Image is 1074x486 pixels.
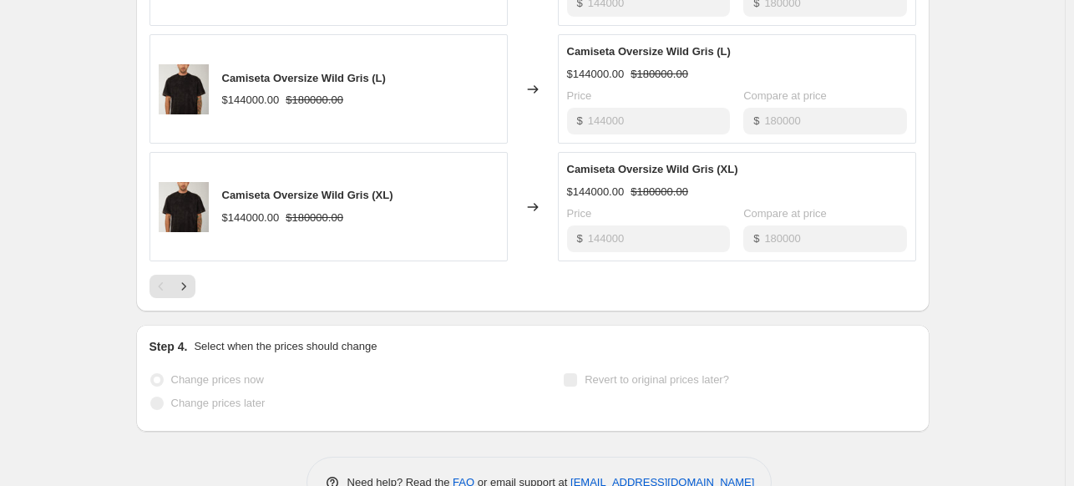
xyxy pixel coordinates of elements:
div: $144000.00 [567,184,625,200]
img: Black21ECOM_1672_80x.jpg [159,182,209,232]
span: Price [567,207,592,220]
span: $ [753,114,759,127]
div: $144000.00 [222,210,280,226]
span: Revert to original prices later? [585,373,729,386]
nav: Pagination [149,275,195,298]
strike: $180000.00 [286,92,343,109]
div: $144000.00 [222,92,280,109]
strike: $180000.00 [286,210,343,226]
strike: $180000.00 [631,66,688,83]
span: Compare at price [743,207,827,220]
span: Change prices later [171,397,266,409]
span: Change prices now [171,373,264,386]
span: $ [577,232,583,245]
strike: $180000.00 [631,184,688,200]
span: Price [567,89,592,102]
button: Next [172,275,195,298]
p: Select when the prices should change [194,338,377,355]
span: Camiseta Oversize Wild Gris (XL) [567,163,738,175]
span: $ [753,232,759,245]
span: Camiseta Oversize Wild Gris (XL) [222,189,393,201]
span: Camiseta Oversize Wild Gris (L) [222,72,386,84]
img: Black21ECOM_1672_80x.jpg [159,64,209,114]
span: Camiseta Oversize Wild Gris (L) [567,45,731,58]
div: $144000.00 [567,66,625,83]
span: $ [577,114,583,127]
h2: Step 4. [149,338,188,355]
span: Compare at price [743,89,827,102]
